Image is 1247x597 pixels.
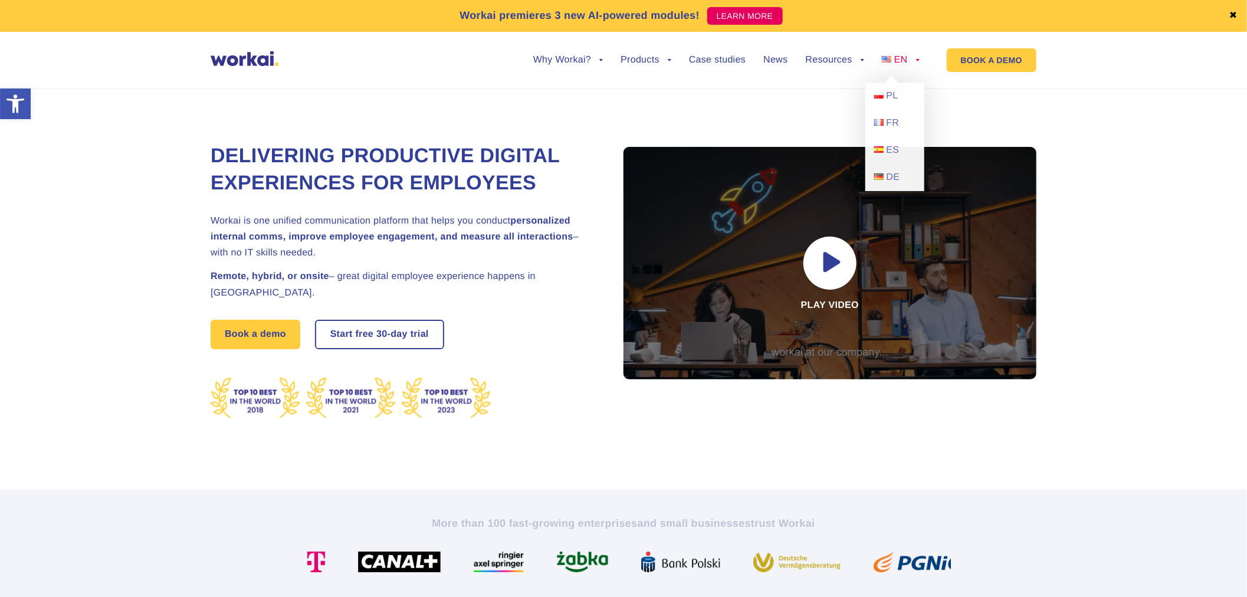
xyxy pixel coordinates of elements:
[621,55,671,65] a: Products
[894,55,908,65] span: EN
[865,83,924,110] a: PL
[887,118,900,128] span: FR
[211,213,594,261] h2: Workai is one unified communication platform that helps you conduct – with no IT skills needed.
[376,330,408,339] i: 30-day
[211,271,329,281] strong: Remote, hybrid, or onsite
[211,143,594,197] h1: Delivering Productive Digital Experiences for Employees
[638,517,751,529] i: and small businesses
[887,91,898,101] span: PL
[211,268,594,300] h2: – great digital employee experience happens in [GEOGRAPHIC_DATA].
[865,110,924,137] a: FR
[707,7,783,25] a: LEARN MORE
[689,55,746,65] a: Case studies
[316,321,443,348] a: Start free30-daytrial
[865,137,924,164] a: ES
[533,55,603,65] a: Why Workai?
[947,48,1036,72] a: BOOK A DEMO
[887,145,900,155] span: ES
[887,172,900,182] span: DE
[806,55,864,65] a: Resources
[460,8,700,24] p: Workai premieres 3 new AI-powered modules!
[211,320,300,349] a: Book a demo
[865,164,924,191] a: DE
[1229,11,1238,21] a: ✖
[296,516,951,530] h2: More than 100 fast-growing enterprises trust Workai
[763,55,787,65] a: News
[623,147,1036,379] div: Play video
